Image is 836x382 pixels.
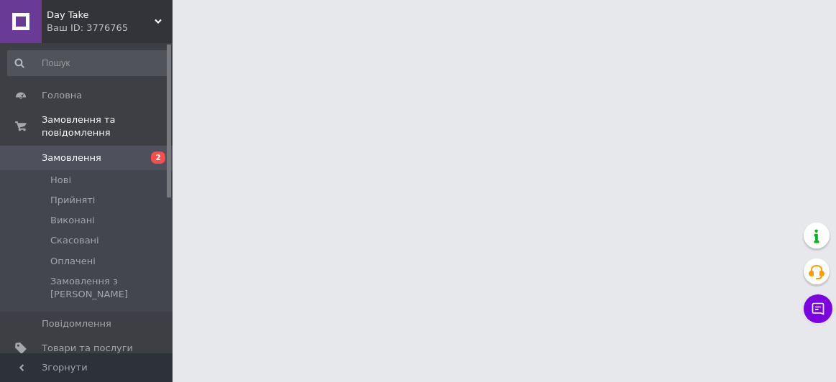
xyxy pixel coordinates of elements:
[50,255,96,268] span: Оплачені
[42,113,173,139] span: Замовлення та повідомлення
[50,194,95,207] span: Прийняті
[42,152,101,164] span: Замовлення
[50,234,99,247] span: Скасовані
[7,50,169,76] input: Пошук
[47,22,173,34] div: Ваш ID: 3776765
[42,317,111,330] span: Повідомлення
[42,89,82,102] span: Головна
[151,152,165,164] span: 2
[50,275,167,301] span: Замовлення з [PERSON_NAME]
[47,9,155,22] span: Day Take
[50,214,95,227] span: Виконані
[804,294,832,323] button: Чат з покупцем
[50,174,71,187] span: Нові
[42,342,133,355] span: Товари та послуги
